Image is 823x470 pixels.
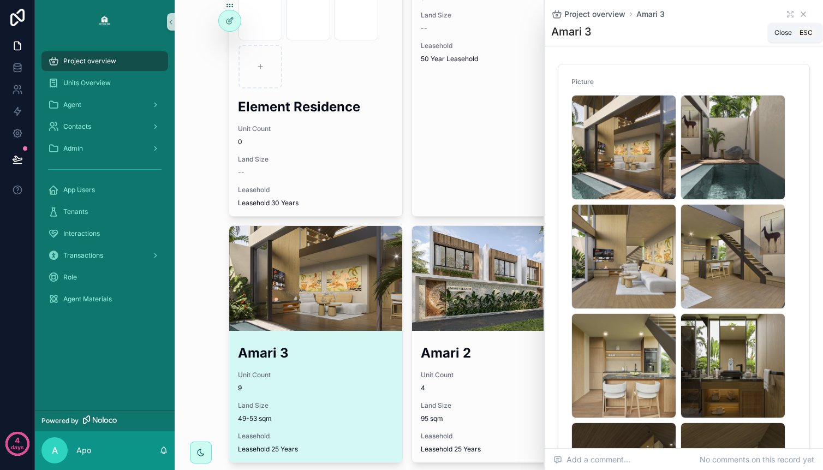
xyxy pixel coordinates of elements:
span: 0 [238,138,394,146]
div: AMARI-3-NEW-(4).jpg [229,226,403,331]
span: Leasehold [421,41,577,50]
span: Unit Count [238,371,394,379]
h2: Amari 3 [238,344,394,362]
a: Powered by [35,410,175,431]
a: Agent [41,95,168,115]
a: Role [41,267,168,287]
p: Apo [76,445,91,456]
a: Admin [41,139,168,158]
span: Leasehold 30 Years [238,199,394,207]
span: Units Overview [63,79,111,87]
a: Project overview [551,9,625,20]
p: days [11,439,24,455]
span: -- [421,24,427,33]
img: App logo [96,13,114,31]
span: Interactions [63,229,100,238]
span: Contacts [63,122,91,131]
a: Agent Materials [41,289,168,309]
span: 9 [238,384,394,392]
span: Role [63,273,77,282]
span: 4 [421,384,577,392]
a: App Users [41,180,168,200]
p: 4 [15,435,20,446]
a: Amari 2Unit Count4Land Size95 sqmLeaseholdLeasehold 25 Years [411,225,586,463]
a: Project overview [41,51,168,71]
span: -- [238,168,244,177]
div: 25.10.2024---PRPOPOSAL-DESIGN-VILLA-AMARI-2.7.png [412,226,586,331]
span: Transactions [63,251,103,260]
a: Contacts [41,117,168,136]
span: Leasehold [238,432,394,441]
span: Unit Count [421,371,577,379]
h2: Amari 2 [421,344,577,362]
a: Amari 3Unit Count9Land Size49-53 sqmLeaseholdLeasehold 25 Years [229,225,403,463]
span: Land Size [238,401,394,410]
span: Tenants [63,207,88,216]
span: 95 sqm [421,414,577,423]
span: Add a comment... [553,454,630,465]
a: Units Overview [41,73,168,93]
span: Unit Count [238,124,394,133]
span: App Users [63,186,95,194]
span: Powered by [41,417,79,425]
span: 50 Year Leasehold [421,55,577,63]
h1: Amari 3 [551,24,592,39]
a: Amari 3 [636,9,665,20]
span: Leasehold [238,186,394,194]
span: Leasehold 25 Years [421,445,577,454]
span: Project overview [63,57,116,66]
span: Admin [63,144,83,153]
a: Transactions [41,246,168,265]
h2: Element Residence [238,98,394,116]
span: Land Size [421,401,577,410]
span: 49-53 sqm [238,414,394,423]
span: Land Size [238,155,394,164]
span: Leasehold [421,432,577,441]
span: Land Size [421,11,577,20]
span: A [52,444,58,457]
span: Picture [571,78,594,86]
span: Agent Materials [63,295,112,304]
span: No comments on this record yet [700,454,814,465]
div: scrollable content [35,44,175,323]
span: Close [774,28,792,37]
span: Esc [797,28,815,37]
span: Leasehold 25 Years [238,445,394,454]
a: Interactions [41,224,168,243]
a: Tenants [41,202,168,222]
span: Agent [63,100,81,109]
span: Project overview [564,9,625,20]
